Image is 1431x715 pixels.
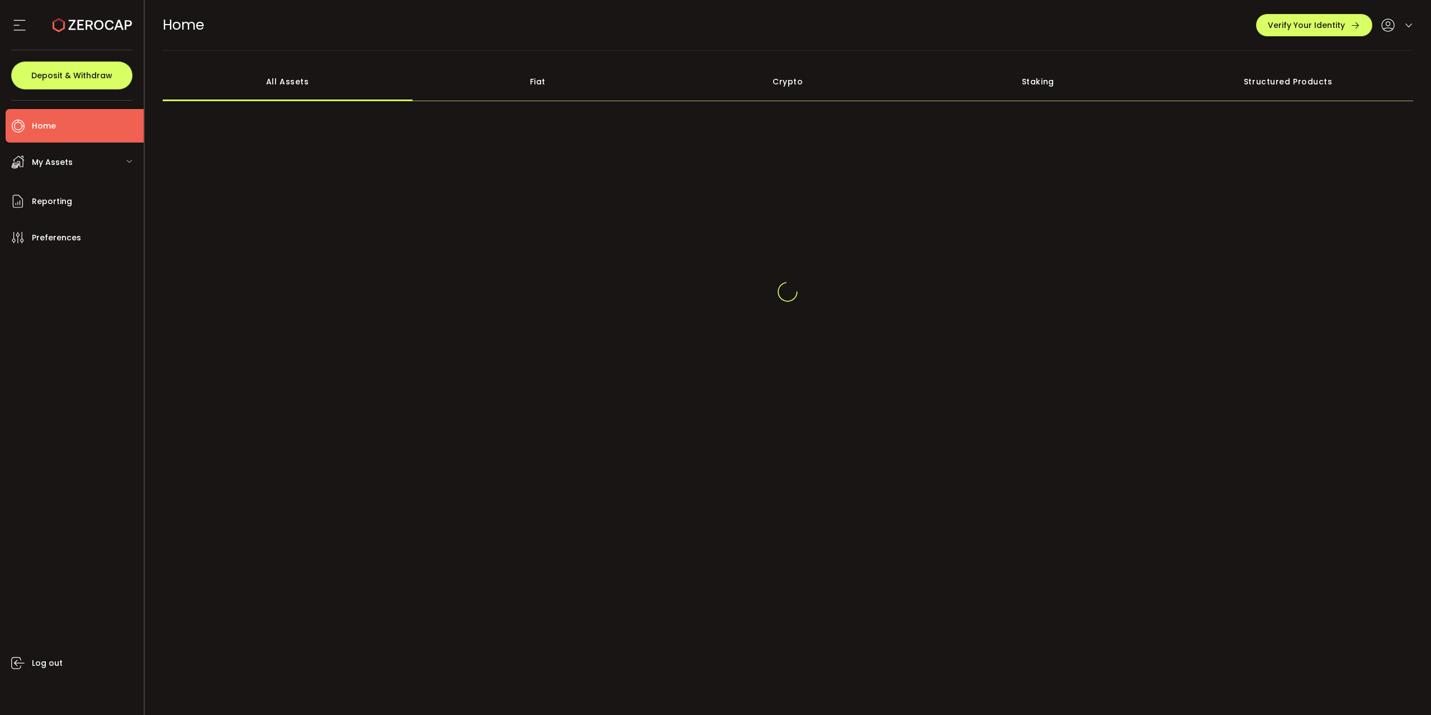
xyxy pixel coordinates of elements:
[163,15,204,35] span: Home
[32,118,56,134] span: Home
[163,62,413,101] div: All Assets
[1268,21,1345,29] span: Verify Your Identity
[1256,14,1372,36] button: Verify Your Identity
[11,61,132,89] button: Deposit & Withdraw
[663,62,913,101] div: Crypto
[31,72,112,79] span: Deposit & Withdraw
[32,655,63,671] span: Log out
[1163,62,1414,101] div: Structured Products
[32,154,73,171] span: My Assets
[32,230,81,246] span: Preferences
[913,62,1163,101] div: Staking
[413,62,663,101] div: Fiat
[32,193,72,210] span: Reporting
